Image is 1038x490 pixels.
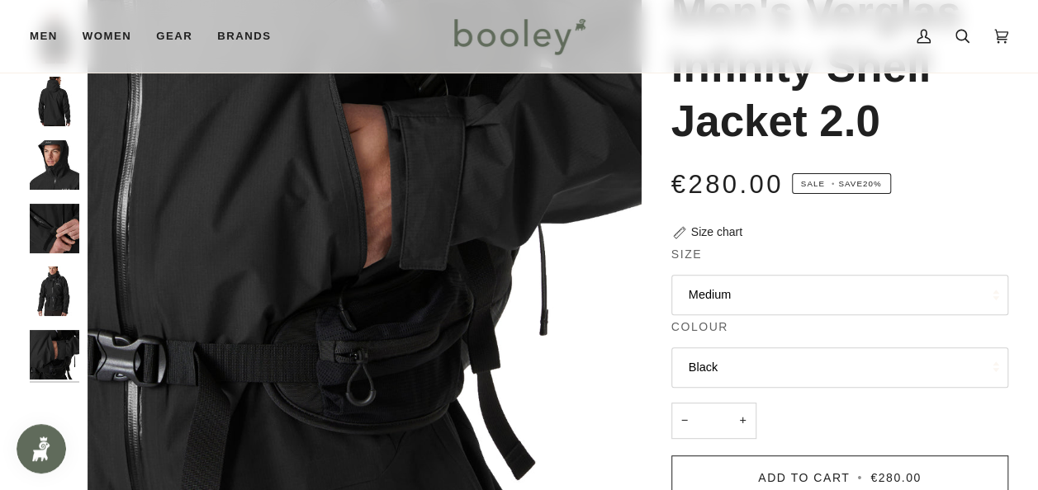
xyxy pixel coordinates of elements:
span: 20% [863,179,882,188]
em: • [828,179,839,188]
button: Black [671,347,1008,388]
button: Medium [671,275,1008,315]
span: Size [671,246,702,263]
span: Gear [156,28,192,45]
img: Men's Verglas Infinity Shell Jacket 2.0 [30,77,79,126]
div: Size chart [691,224,742,241]
img: Helly Hansen Men's Verglas Infinity Shell Jacket 2.0 - Booley Galway [30,330,79,379]
span: €280.00 [870,471,921,484]
span: Add to Cart [758,471,850,484]
iframe: Button to open loyalty program pop-up [17,424,66,474]
span: • [854,471,865,484]
input: Quantity [671,403,756,440]
img: Booley [447,12,591,60]
img: Helly Hansen Men's Verglas Infinity Shell Jacket 2.0 - Booley Galway [30,140,79,190]
button: − [671,403,698,440]
img: Helly Hansen Men's Verglas Infinity Shell Jacket 2.0 - Booley Galway [30,204,79,253]
span: Colour [671,318,728,336]
span: Save [792,173,891,195]
span: Women [83,28,131,45]
button: + [729,403,756,440]
span: Brands [217,28,271,45]
span: Sale [801,179,825,188]
img: Helly Hansen Men's Verglas Infinity Shell Jacket 2.0 - Booley Galway [30,266,79,316]
span: Men [30,28,58,45]
span: €280.00 [671,170,784,199]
